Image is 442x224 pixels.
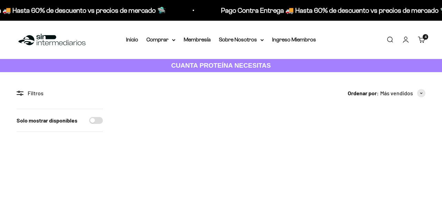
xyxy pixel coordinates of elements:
[219,35,264,44] summary: Sobre Nosotros
[126,37,138,42] a: Inicio
[17,116,77,125] label: Solo mostrar disponibles
[272,37,316,42] a: Ingreso Miembros
[171,62,271,69] strong: CUANTA PROTEÍNA NECESITAS
[425,35,426,39] span: 4
[146,35,175,44] summary: Comprar
[380,89,413,98] span: Más vendidos
[184,37,211,42] a: Membresía
[380,89,425,98] button: Más vendidos
[348,89,379,98] span: Ordenar por:
[17,89,103,98] div: Filtros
